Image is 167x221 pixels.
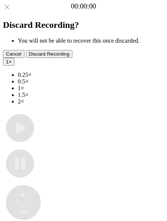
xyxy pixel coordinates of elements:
[6,59,9,65] span: 1
[71,2,96,10] a: 00:00:00
[3,20,164,30] h2: Discard Recording?
[26,50,73,58] button: Discard Recording
[18,85,164,92] li: 1×
[3,50,24,58] button: Cancel
[18,98,164,105] li: 2×
[18,92,164,98] li: 1.5×
[18,78,164,85] li: 0.5×
[18,37,164,44] li: You will not be able to recover this once discarded.
[18,72,164,78] li: 0.25×
[3,58,14,66] button: 1×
